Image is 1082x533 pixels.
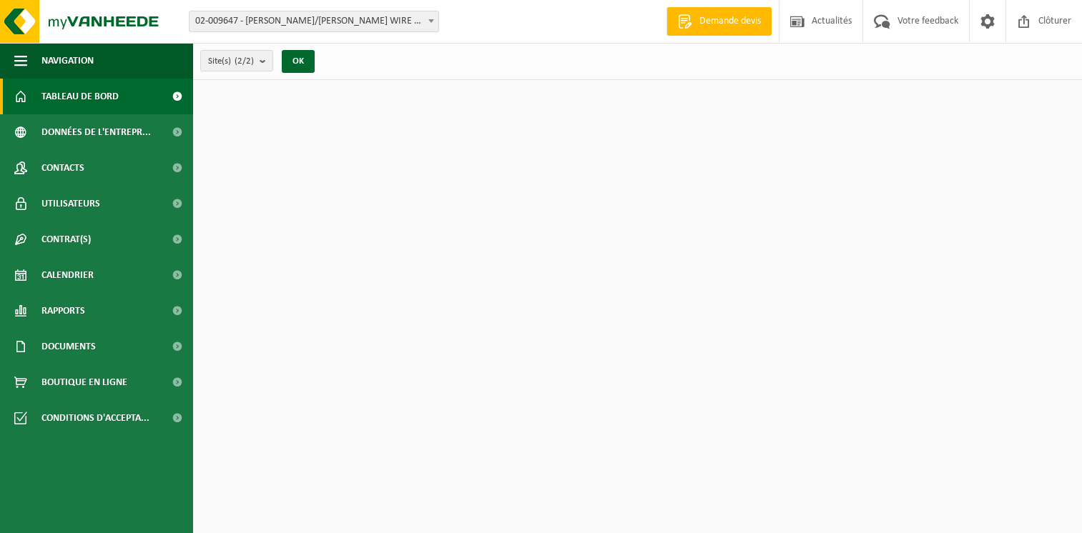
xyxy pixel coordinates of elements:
[667,7,772,36] a: Demande devis
[235,56,254,66] count: (2/2)
[200,50,273,71] button: Site(s)(2/2)
[41,293,85,329] span: Rapports
[41,329,96,364] span: Documents
[41,257,94,293] span: Calendrier
[41,186,100,221] span: Utilisateurs
[189,11,439,32] span: 02-009647 - ROUSSEL/MOERMAN WIRE BENDING - MENEN
[208,51,254,72] span: Site(s)
[282,50,315,73] button: OK
[41,364,127,400] span: Boutique en ligne
[41,114,151,150] span: Données de l'entrepr...
[41,79,119,114] span: Tableau de bord
[41,150,84,186] span: Contacts
[41,43,94,79] span: Navigation
[41,400,149,436] span: Conditions d'accepta...
[696,14,764,29] span: Demande devis
[41,221,91,257] span: Contrat(s)
[190,11,438,31] span: 02-009647 - ROUSSEL/MOERMAN WIRE BENDING - MENEN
